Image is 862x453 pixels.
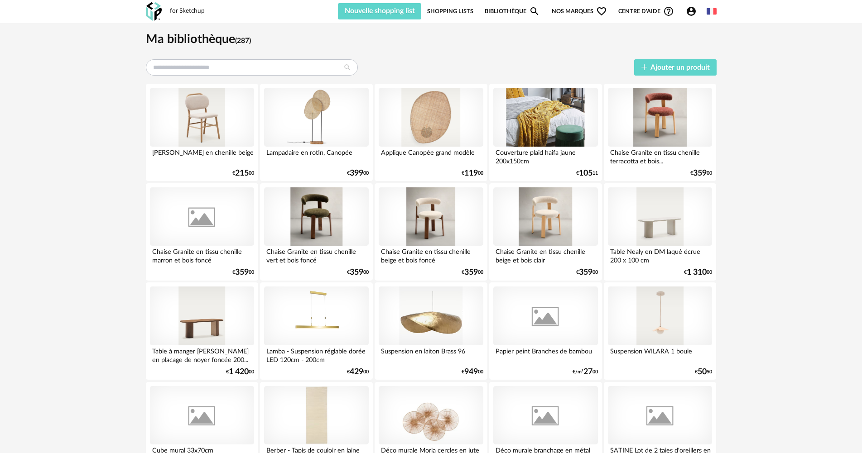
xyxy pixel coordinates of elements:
[150,246,254,264] div: Chaise Granite en tissu chenille marron et bois foncé
[604,84,716,181] a: Chaise Granite en tissu chenille terracotta et bois clair Chaise Granite en tissu chenille terrac...
[264,147,368,165] div: Lampadaire en rotin, Canopée
[146,183,258,281] a: Chaise Granite en tissu chenille marron et bois foncé Chaise Granite en tissu chenille marron et ...
[146,282,258,380] a: Table à manger Nealy en placage de noyer foncée 200 x 100 cm Table à manger [PERSON_NAME] en plac...
[375,183,487,281] a: Chaise Granite en tissu chenille beige et bois foncé Chaise Granite en tissu chenille beige et bo...
[260,183,372,281] a: Chaise Granite en tissu chenille vert et bois foncé Chaise Granite en tissu chenille vert et bois...
[493,345,597,363] div: Papier peint Branches de bambou
[347,369,369,375] div: € 00
[232,269,254,276] div: € 00
[350,269,363,276] span: 359
[608,147,712,165] div: Chaise Granite en tissu chenille terracotta et bois...
[427,3,473,19] a: Shopping Lists
[604,183,716,281] a: Table Nealy en DM laqué écrue 200 x 100 cm Table Nealy en DM laqué écrue 200 x 100 cm €1 31000
[150,147,254,165] div: [PERSON_NAME] en chenille beige
[464,170,478,176] span: 119
[260,282,372,380] a: Lamba - Suspension réglable dorée LED 120cm - 200cm Lamba - Suspension réglable dorée LED 120cm -...
[579,170,592,176] span: 105
[235,269,249,276] span: 359
[345,7,415,14] span: Nouvelle shopping list
[693,170,707,176] span: 359
[489,84,602,181] a: Couverture plaid haifa jaune 200x150cm Couverture plaid haifa jaune 200x150cm €10511
[226,369,254,375] div: € 00
[464,369,478,375] span: 949
[347,170,369,176] div: € 00
[338,3,422,19] button: Nouvelle shopping list
[232,170,254,176] div: € 00
[634,59,717,76] button: Ajouter un produit
[264,345,368,363] div: Lamba - Suspension réglable dorée LED 120cm - 200cm
[379,246,483,264] div: Chaise Granite en tissu chenille beige et bois foncé
[146,31,717,47] h1: Ma bibliothèque
[493,147,597,165] div: Couverture plaid haifa jaune 200x150cm
[650,64,710,71] span: Ajouter un produit
[229,369,249,375] span: 1 420
[690,170,712,176] div: € 00
[686,6,697,17] span: Account Circle icon
[493,246,597,264] div: Chaise Granite en tissu chenille beige et bois clair
[576,170,598,176] div: € 11
[350,170,363,176] span: 399
[684,269,712,276] div: € 00
[686,6,701,17] span: Account Circle icon
[375,84,487,181] a: Applique Canopée grand modèle Applique Canopée grand modèle €11900
[576,269,598,276] div: € 00
[604,282,716,380] a: Suspension WILARA 1 boule Suspension WILARA 1 boule €5050
[264,246,368,264] div: Chaise Granite en tissu chenille vert et bois foncé
[379,345,483,363] div: Suspension en laiton Brass 96
[663,6,674,17] span: Help Circle Outline icon
[464,269,478,276] span: 359
[146,2,162,21] img: OXP
[170,7,205,15] div: for Sketchup
[485,3,540,19] a: BibliothèqueMagnify icon
[579,269,592,276] span: 359
[608,246,712,264] div: Table Nealy en DM laqué écrue 200 x 100 cm
[379,147,483,165] div: Applique Canopée grand modèle
[235,37,251,44] span: (287)
[347,269,369,276] div: € 00
[695,369,712,375] div: € 50
[529,6,540,17] span: Magnify icon
[235,170,249,176] span: 215
[146,84,258,181] a: Chaise Helda en chenille beige [PERSON_NAME] en chenille beige €21500
[260,84,372,181] a: Lampadaire en rotin, Canopée Lampadaire en rotin, Canopée €39900
[573,369,598,375] div: €/m² 00
[375,282,487,380] a: Suspension en laiton Brass 96 Suspension en laiton Brass 96 €94900
[596,6,607,17] span: Heart Outline icon
[462,269,483,276] div: € 00
[707,6,717,16] img: fr
[552,3,607,19] span: Nos marques
[350,369,363,375] span: 429
[489,282,602,380] a: Papier peint Branches de bambou Papier peint Branches de bambou €/m²2700
[608,345,712,363] div: Suspension WILARA 1 boule
[687,269,707,276] span: 1 310
[462,170,483,176] div: € 00
[583,369,592,375] span: 27
[462,369,483,375] div: € 00
[150,345,254,363] div: Table à manger [PERSON_NAME] en placage de noyer foncée 200...
[618,6,674,17] span: Centre d'aideHelp Circle Outline icon
[698,369,707,375] span: 50
[489,183,602,281] a: Chaise Granite en tissu chenille beige et bois clair Chaise Granite en tissu chenille beige et bo...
